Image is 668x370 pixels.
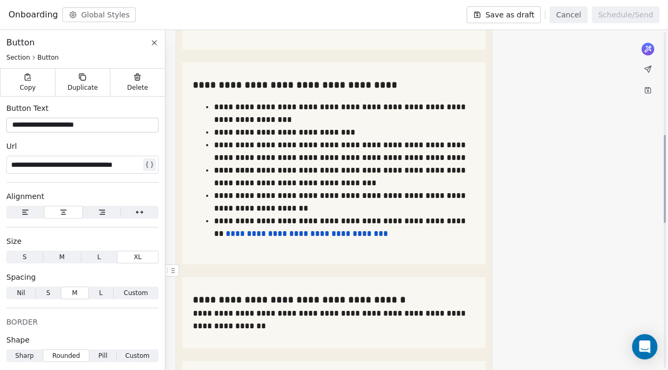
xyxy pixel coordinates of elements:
span: S [47,288,51,298]
span: Button [6,36,35,49]
button: Save as draft [467,6,541,23]
button: Schedule/Send [592,6,660,23]
span: Copy [20,83,36,92]
span: Button Text [6,103,49,113]
span: Url [6,141,17,151]
span: S [23,252,27,262]
span: Nil [17,288,25,298]
div: BORDER [6,317,159,327]
span: Delete [127,83,149,92]
span: L [99,288,103,298]
span: Sharp [15,351,34,360]
span: Pill [98,351,107,360]
span: Button [38,53,59,62]
button: Global Styles [62,7,136,22]
span: Shape [6,335,30,345]
span: M [59,252,64,262]
span: Custom [124,288,148,298]
span: Duplicate [68,83,98,92]
span: Alignment [6,191,44,202]
span: Custom [125,351,150,360]
span: Section [6,53,30,62]
span: L [97,252,101,262]
button: Cancel [550,6,587,23]
span: Spacing [6,272,36,282]
div: Open Intercom Messenger [632,334,657,359]
span: Onboarding [8,8,58,21]
span: Size [6,236,22,246]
